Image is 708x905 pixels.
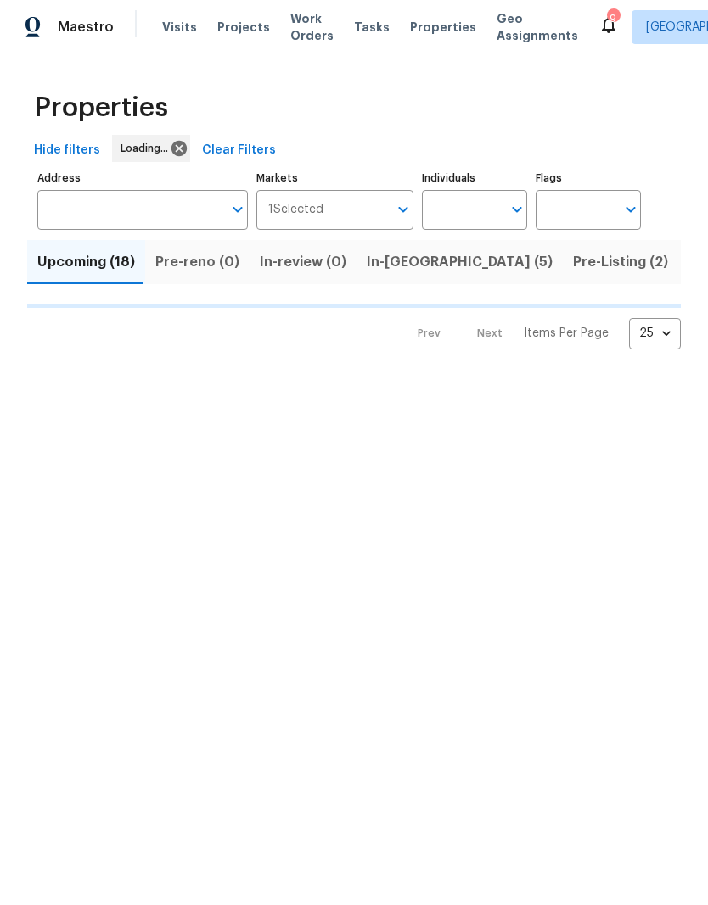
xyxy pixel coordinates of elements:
[536,173,641,183] label: Flags
[112,135,190,162] div: Loading...
[422,173,527,183] label: Individuals
[217,19,270,36] span: Projects
[256,173,414,183] label: Markets
[260,250,346,274] span: In-review (0)
[226,198,250,221] button: Open
[162,19,197,36] span: Visits
[155,250,239,274] span: Pre-reno (0)
[524,325,609,342] p: Items Per Page
[37,250,135,274] span: Upcoming (18)
[607,10,619,27] div: 9
[619,198,643,221] button: Open
[27,135,107,166] button: Hide filters
[410,19,476,36] span: Properties
[268,203,323,217] span: 1 Selected
[290,10,334,44] span: Work Orders
[37,173,248,183] label: Address
[629,311,681,355] div: 25
[202,140,276,161] span: Clear Filters
[505,198,529,221] button: Open
[58,19,114,36] span: Maestro
[497,10,578,44] span: Geo Assignments
[391,198,415,221] button: Open
[195,135,283,166] button: Clear Filters
[402,318,681,349] nav: Pagination Navigation
[354,21,390,33] span: Tasks
[573,250,668,274] span: Pre-Listing (2)
[367,250,553,274] span: In-[GEOGRAPHIC_DATA] (5)
[34,140,100,161] span: Hide filters
[121,140,175,157] span: Loading...
[34,99,168,116] span: Properties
